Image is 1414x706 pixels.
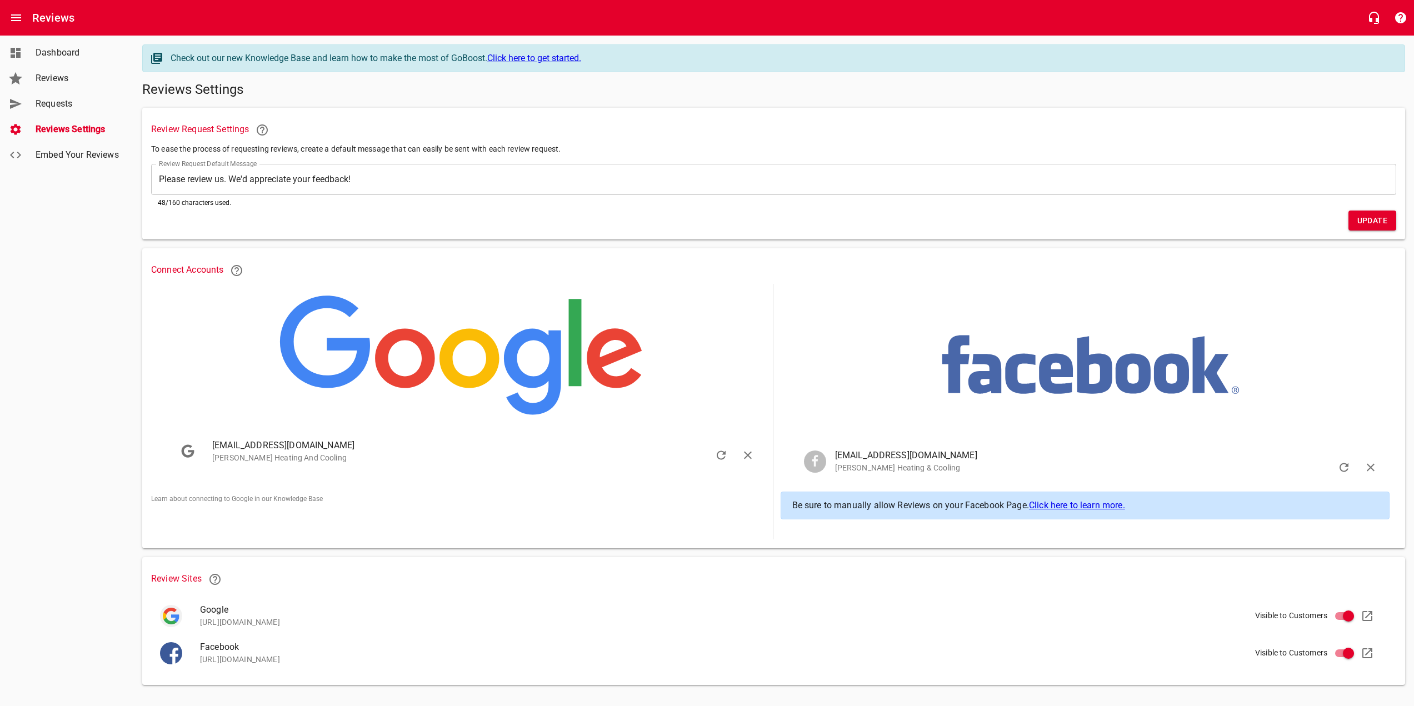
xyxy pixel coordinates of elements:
[36,72,120,85] span: Reviews
[160,642,182,664] div: Facebook
[1029,500,1125,510] a: Click here to learn more.
[32,9,74,27] h6: Reviews
[200,654,1370,665] p: [URL][DOMAIN_NAME]
[1387,4,1414,31] button: Support Portal
[212,439,737,452] span: [EMAIL_ADDRESS][DOMAIN_NAME]
[151,495,323,503] a: Learn about connecting to Google in our Knowledge Base
[1255,647,1327,659] span: Visible to Customers
[1357,214,1387,228] span: Update
[792,499,1378,512] p: Be sure to manually allow Reviews on your Facebook Page.
[835,449,1360,462] span: [EMAIL_ADDRESS][DOMAIN_NAME]
[151,143,1396,155] p: To ease the process of requesting reviews, create a default message that can easily be sent with ...
[1357,454,1384,480] button: Sign Out
[223,257,250,284] a: Learn more about connecting Google and Facebook to Reviews
[36,148,120,162] span: Embed Your Reviews
[160,642,182,664] img: facebook-dark.png
[160,605,182,627] img: google-dark.png
[708,442,735,469] button: Refresh
[36,123,120,136] span: Reviews Settings
[249,117,276,143] a: Learn more about requesting reviews
[1331,454,1357,480] button: Refresh
[202,566,228,593] a: Customers will leave you reviews on these sites. Learn more.
[3,4,29,31] button: Open drawer
[151,257,1396,284] h6: Connect Accounts
[151,566,1396,593] h6: Review Sites
[212,452,737,464] p: [PERSON_NAME] Heating And Cooling
[171,52,1393,65] div: Check out our new Knowledge Base and learn how to make the most of GoBoost.
[1255,610,1327,622] span: Visible to Customers
[151,117,1396,143] h6: Review Request Settings
[200,640,1370,654] span: Facebook
[160,605,182,627] div: Google
[159,174,1388,184] textarea: Please review us. We'd appreciate your feedback!
[158,199,231,207] span: 48 /160 characters used.
[835,462,1360,474] p: [PERSON_NAME] Heating & Cooling
[200,617,1370,628] p: [URL][DOMAIN_NAME]
[36,46,120,59] span: Dashboard
[735,442,761,469] button: Sign Out
[200,603,1370,617] span: Google
[142,81,1405,99] h5: Reviews Settings
[1348,211,1396,231] button: Update
[487,53,581,63] a: Click here to get started.
[36,97,120,111] span: Requests
[1361,4,1387,31] button: Live Chat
